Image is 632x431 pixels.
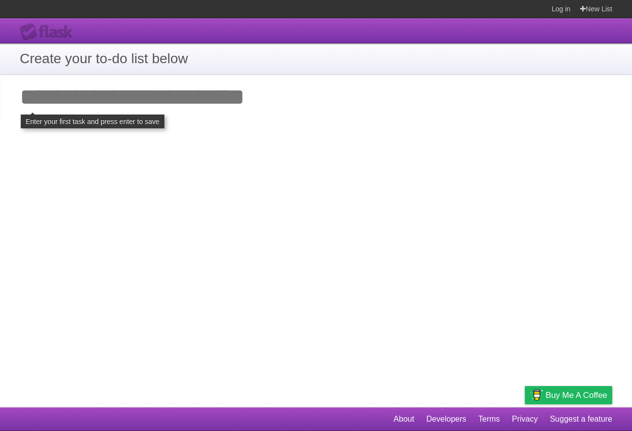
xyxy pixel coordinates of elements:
img: Buy me a coffee [530,387,543,403]
h1: Create your to-do list below [20,48,612,69]
a: Developers [426,410,466,429]
a: Buy me a coffee [525,386,612,404]
a: About [394,410,414,429]
a: Terms [478,410,500,429]
div: Flask [20,23,79,41]
a: Privacy [512,410,538,429]
span: Buy me a coffee [546,387,607,404]
a: Suggest a feature [550,410,612,429]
